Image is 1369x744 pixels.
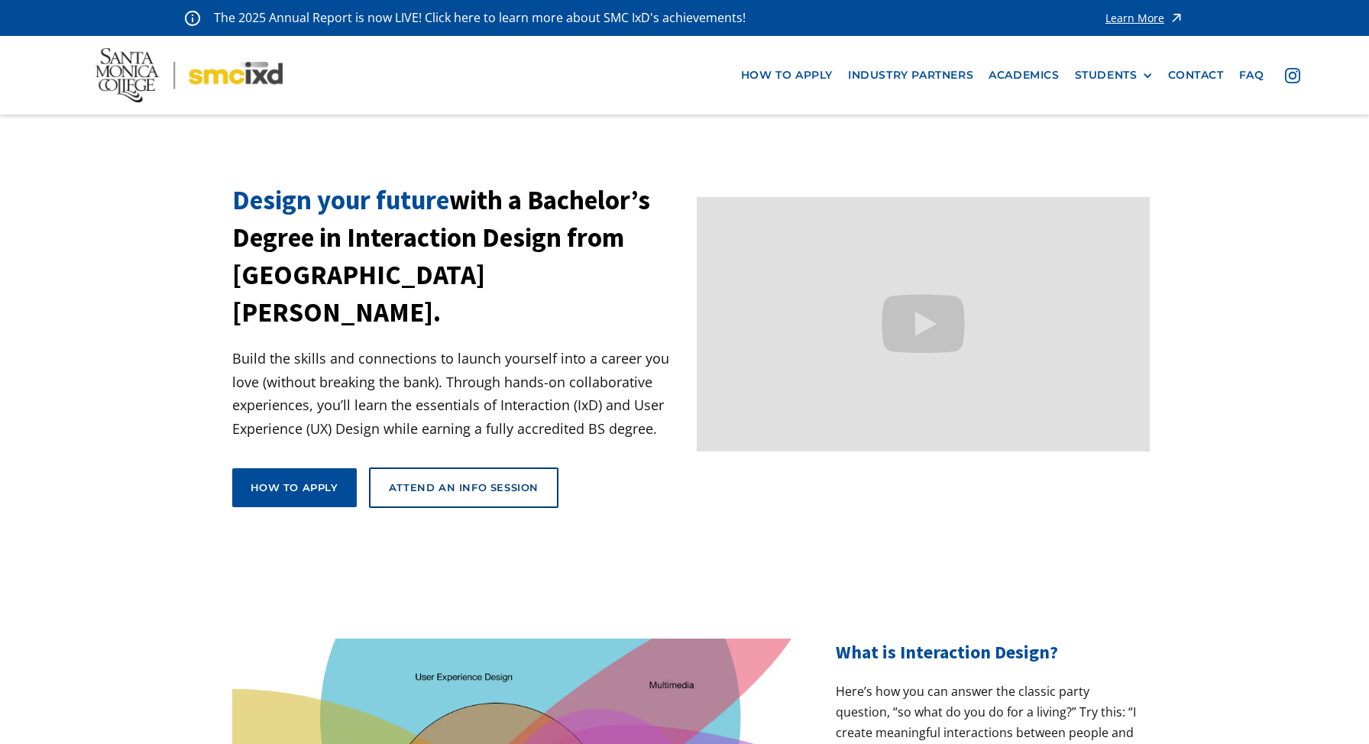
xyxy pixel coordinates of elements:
[1231,61,1272,89] a: faq
[1075,69,1153,82] div: STUDENTS
[981,61,1066,89] a: Academics
[1105,8,1184,28] a: Learn More
[95,48,283,103] img: Santa Monica College - SMC IxD logo
[1160,61,1231,89] a: contact
[1075,69,1138,82] div: STUDENTS
[1105,13,1164,24] div: Learn More
[1169,8,1184,28] img: icon - arrow - alert
[232,347,685,440] p: Build the skills and connections to launch yourself into a career you love (without breaking the ...
[232,468,357,506] a: How to apply
[1285,68,1300,83] img: icon - instagram
[232,182,685,332] h1: with a Bachelor’s Degree in Interaction Design from [GEOGRAPHIC_DATA][PERSON_NAME].
[733,61,840,89] a: how to apply
[251,480,338,494] div: How to apply
[185,10,200,26] img: icon - information - alert
[369,467,558,507] a: Attend an Info Session
[836,639,1137,666] h2: What is Interaction Design?
[840,61,981,89] a: industry partners
[389,480,539,494] div: Attend an Info Session
[232,183,449,217] span: Design your future
[697,197,1150,451] iframe: Design your future with a Bachelor's Degree in Interaction Design from Santa Monica College
[214,8,747,28] p: The 2025 Annual Report is now LIVE! Click here to learn more about SMC IxD's achievements!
